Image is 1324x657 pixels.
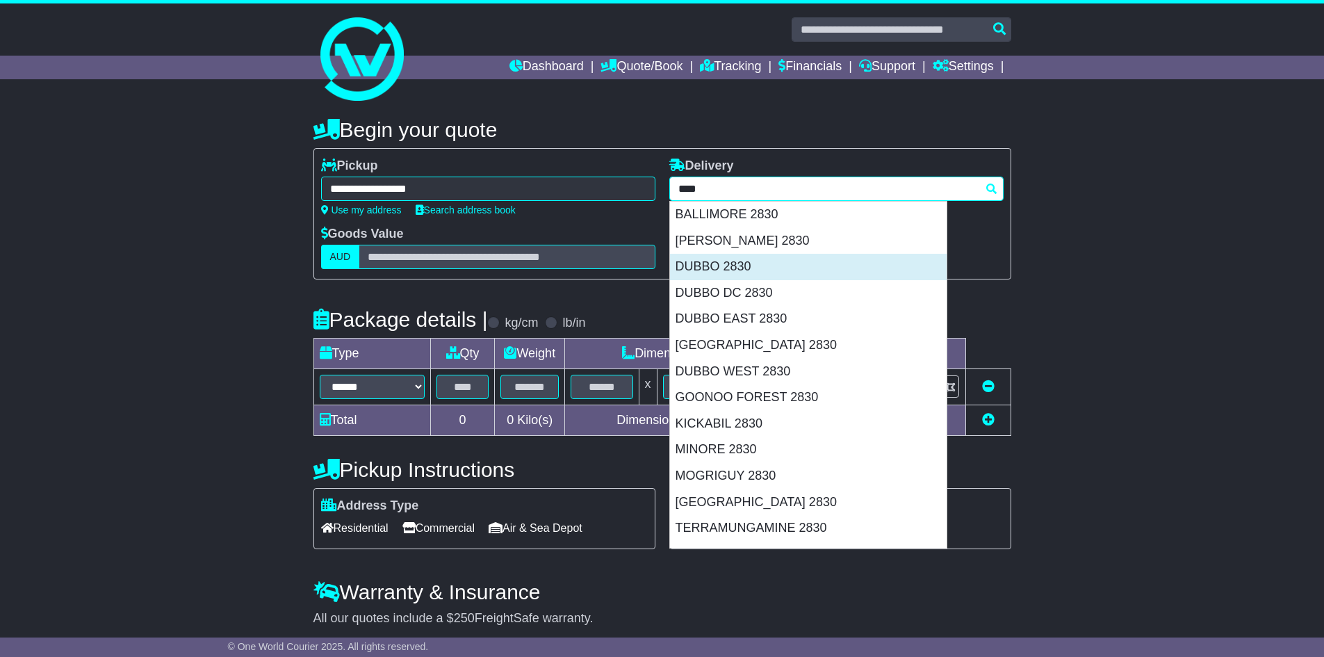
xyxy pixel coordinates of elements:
div: KICKABIL 2830 [670,411,947,437]
td: Dimensions (L x W x H) [565,339,823,369]
h4: Warranty & Insurance [313,581,1011,603]
span: © One World Courier 2025. All rights reserved. [228,641,429,652]
span: Residential [321,517,389,539]
h4: Begin your quote [313,118,1011,141]
label: lb/in [562,316,585,331]
a: Settings [933,56,994,79]
div: [GEOGRAPHIC_DATA] 2830 [670,332,947,359]
span: Commercial [402,517,475,539]
a: Financials [778,56,842,79]
a: Search address book [416,204,516,216]
td: Qty [430,339,495,369]
div: TERRAMUNGAMINE 2830 [670,515,947,542]
a: Use my address [321,204,402,216]
label: Address Type [321,498,419,514]
div: BALLIMORE 2830 [670,202,947,228]
div: DUBBO DC 2830 [670,280,947,307]
div: DUBBO 2830 [670,254,947,280]
div: All our quotes include a $ FreightSafe warranty. [313,611,1011,626]
div: [PERSON_NAME] 2830 [670,228,947,254]
div: [GEOGRAPHIC_DATA] 2830 [670,489,947,516]
div: MOGRIGUY 2830 [670,463,947,489]
label: Pickup [321,159,378,174]
td: x [639,369,657,405]
span: 0 [507,413,514,427]
span: Air & Sea Depot [489,517,582,539]
td: Weight [495,339,565,369]
td: Total [313,405,430,436]
td: Type [313,339,430,369]
div: DUBBO WEST 2830 [670,359,947,385]
a: Support [859,56,915,79]
div: DUBBO EAST 2830 [670,306,947,332]
label: kg/cm [505,316,538,331]
label: Goods Value [321,227,404,242]
label: AUD [321,245,360,269]
td: 0 [430,405,495,436]
td: Dimensions in Centimetre(s) [565,405,823,436]
a: Dashboard [509,56,584,79]
a: Remove this item [982,380,995,394]
a: Quote/Book [600,56,683,79]
div: MINORE 2830 [670,437,947,463]
div: GOONOO FOREST 2830 [670,384,947,411]
a: Tracking [700,56,761,79]
a: Add new item [982,413,995,427]
h4: Package details | [313,308,488,331]
div: TOONGI 2830 [670,542,947,568]
label: Delivery [669,159,734,174]
td: Kilo(s) [495,405,565,436]
typeahead: Please provide city [669,177,1004,201]
h4: Pickup Instructions [313,458,655,481]
span: 250 [454,611,475,625]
